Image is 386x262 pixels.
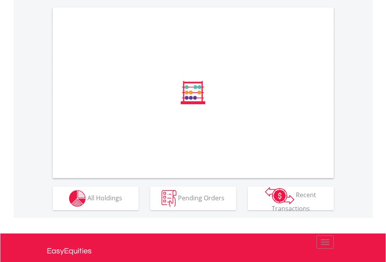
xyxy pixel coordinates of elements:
button: Recent Transactions [248,187,334,210]
button: Pending Orders [150,187,236,210]
button: All Holdings [53,187,139,210]
span: Pending Orders [178,193,224,202]
img: pending_instructions-wht.png [162,190,176,207]
img: holdings-wht.png [69,190,86,207]
span: All Holdings [87,193,122,202]
img: transactions-zar-wht.png [265,187,294,204]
